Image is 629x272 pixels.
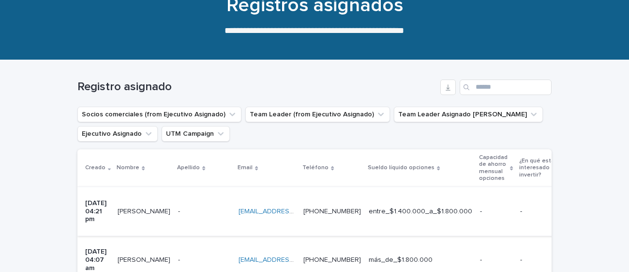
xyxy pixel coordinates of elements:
p: ¿En qué estás interesado invertir? [519,156,564,180]
p: más_de_$1.800.000 [369,256,472,264]
p: - [480,256,512,264]
input: Search [460,80,552,95]
p: - [480,208,512,216]
p: - [520,208,569,216]
button: Team Leader Asignado LLamados [394,107,543,122]
p: - [178,206,182,216]
p: Apellido [177,162,200,173]
p: [DATE] 04:21 pm [85,199,110,224]
button: Socios comerciales (from Ejecutivo Asignado) [77,107,241,122]
a: [PHONE_NUMBER] [303,208,361,215]
p: Nombre [117,162,139,173]
p: Cesar Marchena Veliz [118,206,172,216]
p: Email [238,162,253,173]
a: [PHONE_NUMBER] [303,256,361,263]
a: [EMAIL_ADDRESS][DOMAIN_NAME] [239,256,348,263]
button: Team Leader (from Ejecutivo Asignado) [245,107,390,122]
button: UTM Campaign [162,126,230,142]
p: Creado [85,162,105,173]
p: - [520,256,569,264]
p: Teléfono [302,162,329,173]
p: Sueldo líquido opciones [368,162,434,173]
p: Margarita Aliste Yañez [118,254,172,264]
h1: Registro asignado [77,80,436,94]
p: Capacidad de ahorro mensual opciones [479,152,508,184]
p: [DATE] 04:07 am [85,248,110,272]
p: - [178,254,182,264]
a: [EMAIL_ADDRESS][DOMAIN_NAME] [239,208,348,215]
button: Ejecutivo Asignado [77,126,158,142]
p: entre_$1.400.000_a_$1.800.000 [369,208,472,216]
